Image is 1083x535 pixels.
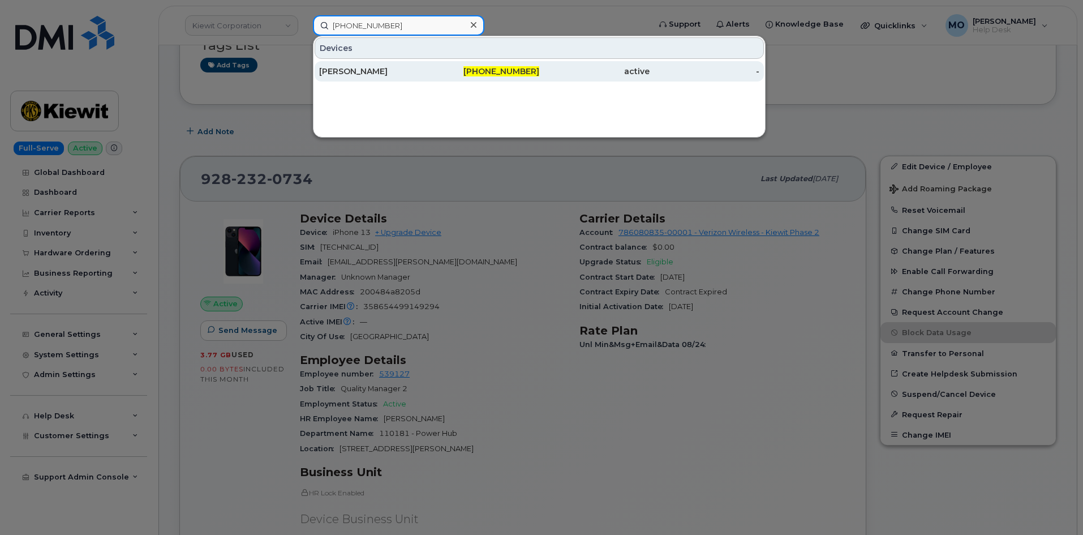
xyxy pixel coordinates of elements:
div: [PERSON_NAME] [319,66,429,77]
div: Devices [315,37,764,59]
a: [PERSON_NAME][PHONE_NUMBER]active- [315,61,764,82]
div: active [539,66,650,77]
div: - [650,66,760,77]
input: Find something... [313,15,484,36]
span: [PHONE_NUMBER] [463,66,539,76]
iframe: Messenger Launcher [1034,486,1075,527]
